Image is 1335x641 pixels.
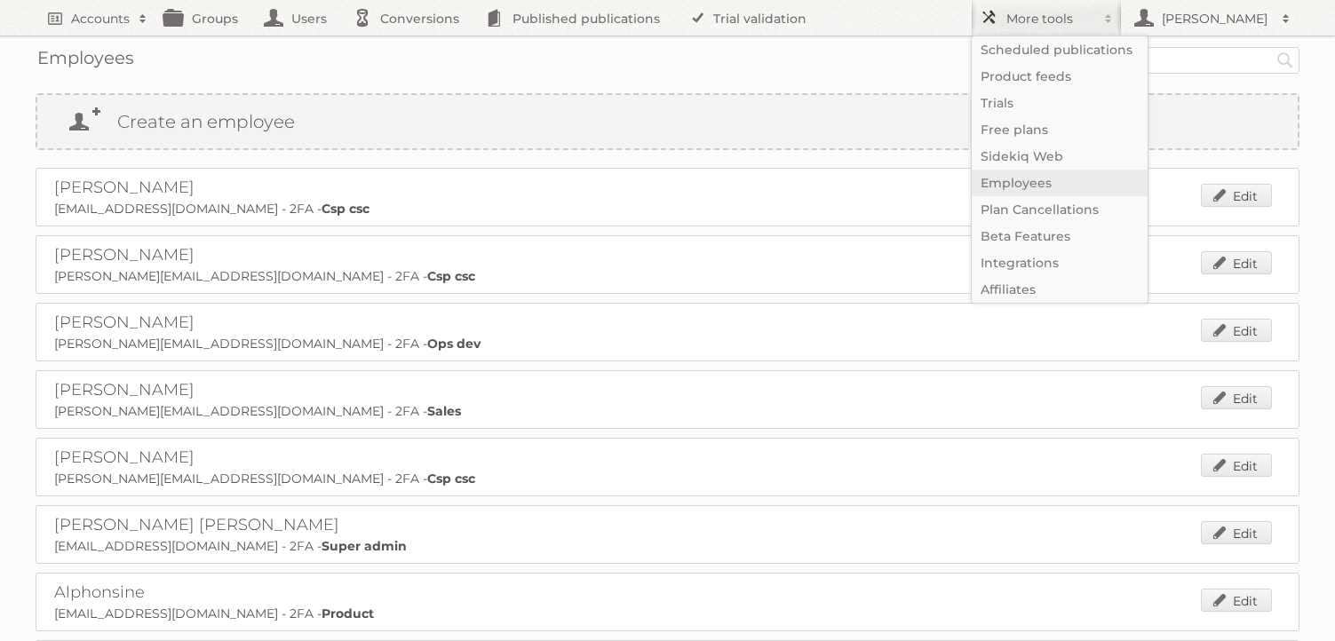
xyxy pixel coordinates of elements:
a: Edit [1201,251,1272,274]
a: [PERSON_NAME] [54,178,195,197]
a: Scheduled publications [972,36,1148,63]
a: [PERSON_NAME] [PERSON_NAME] [54,515,339,534]
a: Plan Cancellations [972,196,1148,223]
a: Product feeds [972,63,1148,90]
strong: Csp csc [322,201,370,217]
p: [PERSON_NAME][EMAIL_ADDRESS][DOMAIN_NAME] - 2FA - [54,471,1281,487]
a: Integrations [972,249,1148,276]
h2: Accounts [71,10,130,28]
strong: Product [322,605,374,621]
input: Search [1272,47,1299,74]
p: [PERSON_NAME][EMAIL_ADDRESS][DOMAIN_NAME] - 2FA - [54,336,1281,352]
p: [EMAIL_ADDRESS][DOMAIN_NAME] - 2FA - [54,201,1281,217]
a: Edit [1201,589,1272,612]
strong: Ops dev [427,336,481,352]
a: Create an employee [37,95,1298,148]
p: [PERSON_NAME][EMAIL_ADDRESS][DOMAIN_NAME] - 2FA - [54,268,1281,284]
a: Beta Features [972,223,1148,249]
a: Affiliates [972,276,1148,303]
h2: [PERSON_NAME] [1157,10,1273,28]
a: Employees [972,170,1148,196]
strong: Csp csc [427,471,475,487]
p: [EMAIL_ADDRESS][DOMAIN_NAME] - 2FA - [54,605,1281,621]
strong: Csp csc [427,268,475,284]
p: [PERSON_NAME][EMAIL_ADDRESS][DOMAIN_NAME] - 2FA - [54,403,1281,419]
a: Free plans [972,116,1148,143]
strong: Super admin [322,538,407,554]
strong: Sales [427,403,461,419]
a: Alphonsine [54,582,145,602]
a: Edit [1201,386,1272,409]
h2: More tools [1006,10,1095,28]
a: Trials [972,90,1148,116]
a: Edit [1201,454,1272,477]
a: Edit [1201,521,1272,544]
a: Edit [1201,319,1272,342]
a: Edit [1201,184,1272,207]
a: [PERSON_NAME] [54,447,195,467]
a: [PERSON_NAME] [54,380,195,400]
a: Sidekiq Web [972,143,1148,170]
p: [EMAIL_ADDRESS][DOMAIN_NAME] - 2FA - [54,538,1281,554]
a: [PERSON_NAME] [54,313,195,332]
a: [PERSON_NAME] [54,245,195,265]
